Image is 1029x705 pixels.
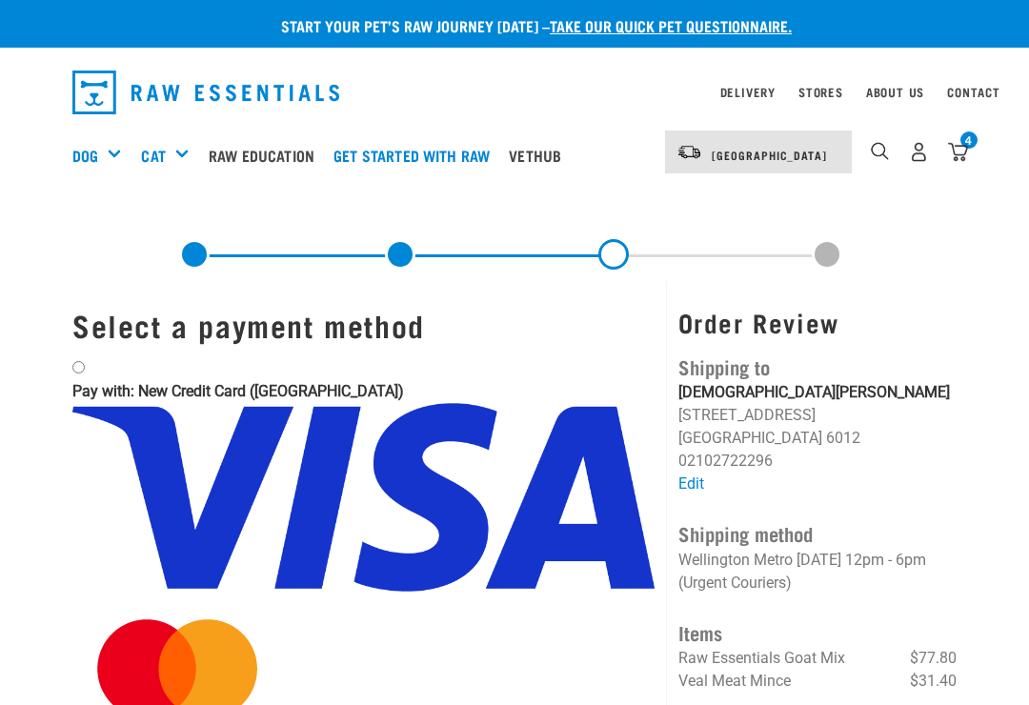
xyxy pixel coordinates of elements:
h4: Shipping to [678,352,957,381]
li: [GEOGRAPHIC_DATA] 6012 [678,427,957,450]
strong: Pay with: New Credit Card ([GEOGRAPHIC_DATA]) [72,382,404,400]
nav: dropdown navigation [57,63,972,122]
img: user.png [909,142,929,162]
span: Veal Meat Mince [678,672,791,690]
a: Stores [798,89,843,95]
a: About Us [866,89,924,95]
img: Visa [72,403,655,592]
span: $31.40 [910,670,957,693]
img: home-icon@2x.png [948,142,968,162]
li: [STREET_ADDRESS] [678,404,957,427]
h4: Shipping method [678,518,957,548]
a: take our quick pet questionnaire. [550,21,792,30]
h1: Select a payment method [72,308,655,342]
a: Edit [678,474,704,493]
div: 4 [960,131,978,149]
span: Raw Essentials Goat Mix [678,649,845,667]
h3: Order Review [678,308,957,337]
span: $77.80 [910,647,957,670]
img: Raw Essentials Logo [72,70,339,114]
p: Wellington Metro [DATE] 12pm - 6pm (Urgent Couriers) [678,549,957,594]
a: Raw Education [204,117,329,193]
h4: Items [678,617,957,647]
a: Cat [141,144,165,167]
a: Vethub [504,117,575,193]
a: Contact [947,89,1000,95]
li: 02102722296 [678,450,957,473]
a: Get started with Raw [329,117,504,193]
input: Pay with: New Credit Card ([GEOGRAPHIC_DATA]) Visa Mastercard GPay WeChat Alipay [72,361,85,373]
strong: [DEMOGRAPHIC_DATA][PERSON_NAME] [678,383,950,401]
img: home-icon-1@2x.png [871,142,889,160]
a: Delivery [720,89,776,95]
img: van-moving.png [676,144,702,161]
a: Dog [72,144,98,167]
span: [GEOGRAPHIC_DATA] [712,151,827,158]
